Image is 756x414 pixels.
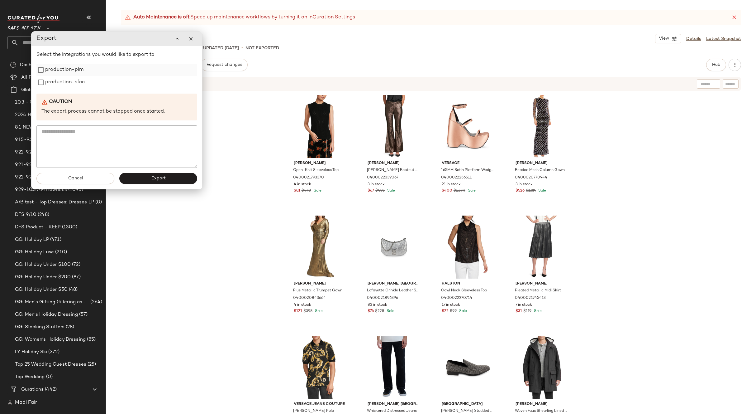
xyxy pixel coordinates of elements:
[367,408,417,414] span: Whiskered Distressed Jeans
[294,281,346,287] span: [PERSON_NAME]
[706,59,726,71] button: Hub
[89,299,102,306] span: (264)
[442,281,494,287] span: Halston
[203,45,239,51] p: updated [DATE]
[15,161,62,168] span: 9.21-9.27 SVS Selling
[385,309,394,313] span: Sale
[706,36,741,42] a: Latest Snapshot
[526,188,536,194] span: $1.8K
[45,373,53,381] span: (0)
[442,161,494,166] span: Versace
[511,95,573,158] img: 0400020770944
[294,182,311,188] span: 4 in stock
[15,174,71,181] span: 9.21-9.27 Wedding Guest
[15,286,68,293] span: GG: Holiday Under $50
[15,311,78,318] span: GG: Men's Holiday Dressing
[61,224,78,231] span: (1300)
[293,295,326,301] span: 0400020843664
[64,324,74,331] span: (28)
[15,274,71,281] span: GG: Holiday Under $200
[41,108,192,115] p: The export process cannot be stopped once started.
[7,400,12,405] img: svg%3e
[516,402,568,407] span: [PERSON_NAME]
[44,386,57,393] span: (442)
[515,295,546,301] span: 0400021945413
[15,186,67,193] span: 9.29-10.3 AM Newness
[293,408,334,414] span: [PERSON_NAME] Polo
[537,189,546,193] span: Sale
[206,62,242,67] span: Request changes
[151,176,165,181] span: Export
[15,149,59,156] span: 9.21-9.27 Fall Trends
[368,188,374,194] span: $67
[363,336,425,399] img: 0400022175402_BLACK
[515,168,565,173] span: Beaded Mesh Column Gown
[15,336,86,343] span: GG: Women's Holiday Dressing
[367,295,398,301] span: 0400021896396
[533,309,542,313] span: Sale
[442,182,461,188] span: 21 in stock
[437,336,499,399] img: 0400022153718_BLACKRHINESTONE
[15,348,47,356] span: LY Holiday Ski
[7,21,40,32] span: Saks OFF 5TH
[15,261,71,268] span: GG: Holiday Under $100
[289,95,351,158] img: 0400021793370_BLACK
[21,86,62,94] span: Global Clipboards
[294,302,311,308] span: 4 in stock
[368,309,374,314] span: $76
[442,402,494,407] span: [GEOGRAPHIC_DATA]
[516,281,568,287] span: [PERSON_NAME]
[15,224,61,231] span: DFS Product - KEEP
[312,14,355,21] a: Curation Settings
[368,161,420,166] span: [PERSON_NAME]
[15,99,74,106] span: 10.3 - OCT aged sale SVS
[294,161,346,166] span: [PERSON_NAME]
[68,286,78,293] span: (48)
[363,216,425,279] img: 0400021896396_SILVER
[289,216,351,279] img: 0400020843664
[293,175,324,181] span: 0400021793370
[516,182,533,188] span: 3 in stock
[516,302,532,308] span: 7 in stock
[15,236,49,243] span: GG: Holiday LP
[441,168,494,173] span: 165MM Satin Platform Wedge Sandals
[454,188,465,194] span: $1.57K
[15,373,45,381] span: Top Wedding
[201,59,248,71] button: Request changes
[294,309,302,314] span: $121
[515,175,547,181] span: 0400020770944
[15,249,54,256] span: GG: Holiday Luxe
[516,161,568,166] span: [PERSON_NAME]
[10,62,16,68] img: svg%3e
[437,95,499,158] img: 0400022256511
[441,175,472,181] span: 0400022256511
[655,34,681,43] button: View
[293,288,342,294] span: Plus Metallic Trumpet Gown
[47,348,59,356] span: (372)
[21,386,44,393] span: Curations
[686,36,701,42] a: Details
[15,211,36,218] span: DFS 9/10
[367,288,420,294] span: Lafayette Crinkle Leather Shoulder Bag
[241,44,243,52] span: •
[386,189,395,193] span: Sale
[367,175,398,181] span: 0400022339067
[516,309,522,314] span: $31
[368,402,420,407] span: [PERSON_NAME] [GEOGRAPHIC_DATA]
[314,309,323,313] span: Sale
[712,62,720,67] span: Hub
[458,309,467,313] span: Sale
[49,236,61,243] span: (471)
[437,216,499,279] img: 0400022270714
[119,173,197,184] button: Export
[515,408,568,414] span: Woven Faux Shearling Lined Parka
[312,189,321,193] span: Sale
[511,336,573,399] img: 0400022291221_SOFTBLACK
[15,399,37,407] span: Madi Fair
[86,361,96,368] span: (25)
[36,211,49,218] span: (248)
[78,311,88,318] span: (57)
[294,402,346,407] span: Versace Jeans Couture
[515,288,561,294] span: Pleated Metallic Midi Skirt
[245,45,279,51] p: Not Exported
